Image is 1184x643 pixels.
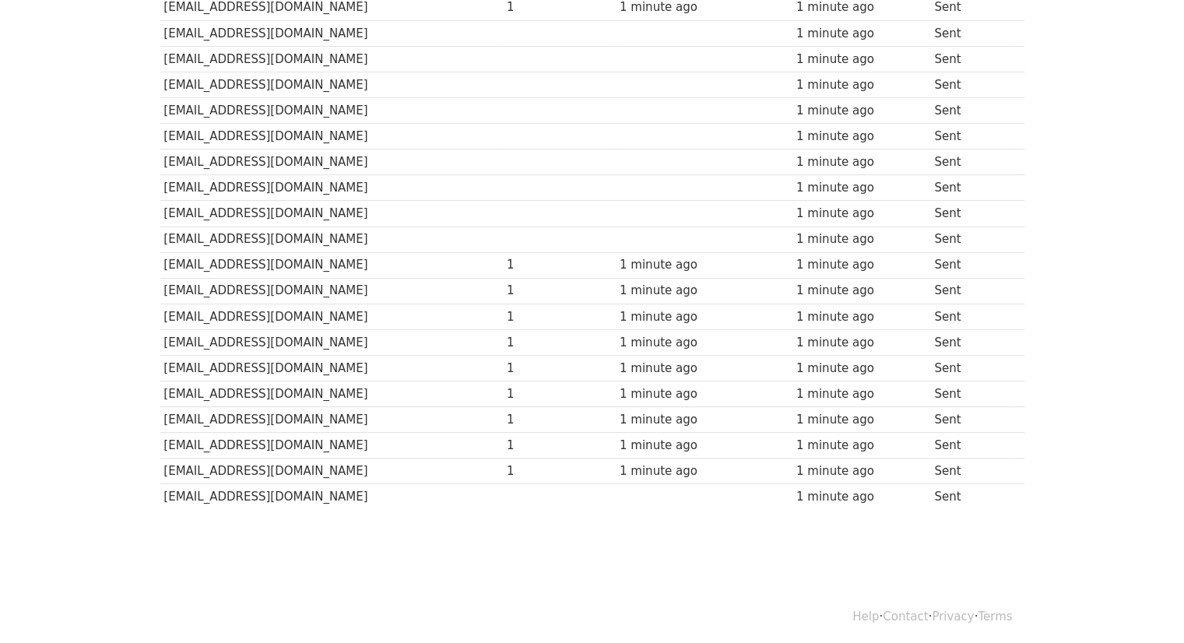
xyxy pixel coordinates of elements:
[930,459,1011,484] td: Sent
[930,201,1011,227] td: Sent
[160,484,504,510] td: [EMAIL_ADDRESS][DOMAIN_NAME]
[160,46,504,72] td: [EMAIL_ADDRESS][DOMAIN_NAME]
[507,360,613,378] div: 1
[507,385,613,403] div: 1
[160,20,504,46] td: [EMAIL_ADDRESS][DOMAIN_NAME]
[507,437,613,455] div: 1
[507,334,613,352] div: 1
[930,175,1011,201] td: Sent
[930,227,1011,252] td: Sent
[796,205,927,223] div: 1 minute ago
[796,179,927,197] div: 1 minute ago
[160,227,504,252] td: [EMAIL_ADDRESS][DOMAIN_NAME]
[160,149,504,175] td: [EMAIL_ADDRESS][DOMAIN_NAME]
[507,411,613,429] div: 1
[796,25,927,43] div: 1 minute ago
[796,51,927,69] div: 1 minute ago
[930,98,1011,124] td: Sent
[620,385,789,403] div: 1 minute ago
[930,381,1011,407] td: Sent
[620,411,789,429] div: 1 minute ago
[796,488,927,506] div: 1 minute ago
[507,282,613,300] div: 1
[507,462,613,480] div: 1
[620,256,789,274] div: 1 minute ago
[160,201,504,227] td: [EMAIL_ADDRESS][DOMAIN_NAME]
[507,256,613,274] div: 1
[620,437,789,455] div: 1 minute ago
[160,124,504,149] td: [EMAIL_ADDRESS][DOMAIN_NAME]
[930,329,1011,355] td: Sent
[796,411,927,429] div: 1 minute ago
[160,355,504,381] td: [EMAIL_ADDRESS][DOMAIN_NAME]
[796,334,927,352] div: 1 minute ago
[796,128,927,146] div: 1 minute ago
[796,153,927,171] div: 1 minute ago
[620,282,789,300] div: 1 minute ago
[930,304,1011,329] td: Sent
[160,459,504,484] td: [EMAIL_ADDRESS][DOMAIN_NAME]
[930,124,1011,149] td: Sent
[1106,568,1184,643] iframe: Chat Widget
[160,98,504,124] td: [EMAIL_ADDRESS][DOMAIN_NAME]
[160,304,504,329] td: [EMAIL_ADDRESS][DOMAIN_NAME]
[852,610,879,624] a: Help
[507,308,613,326] div: 1
[796,360,927,378] div: 1 minute ago
[160,381,504,407] td: [EMAIL_ADDRESS][DOMAIN_NAME]
[930,20,1011,46] td: Sent
[796,437,927,455] div: 1 minute ago
[796,308,927,326] div: 1 minute ago
[796,256,927,274] div: 1 minute ago
[160,407,504,433] td: [EMAIL_ADDRESS][DOMAIN_NAME]
[796,230,927,248] div: 1 minute ago
[930,46,1011,72] td: Sent
[620,308,789,326] div: 1 minute ago
[930,278,1011,304] td: Sent
[796,282,927,300] div: 1 minute ago
[930,433,1011,459] td: Sent
[883,610,928,624] a: Contact
[620,462,789,480] div: 1 minute ago
[796,462,927,480] div: 1 minute ago
[160,175,504,201] td: [EMAIL_ADDRESS][DOMAIN_NAME]
[160,433,504,459] td: [EMAIL_ADDRESS][DOMAIN_NAME]
[930,252,1011,278] td: Sent
[796,76,927,94] div: 1 minute ago
[930,484,1011,510] td: Sent
[932,610,974,624] a: Privacy
[160,329,504,355] td: [EMAIL_ADDRESS][DOMAIN_NAME]
[160,278,504,304] td: [EMAIL_ADDRESS][DOMAIN_NAME]
[160,252,504,278] td: [EMAIL_ADDRESS][DOMAIN_NAME]
[930,149,1011,175] td: Sent
[930,407,1011,433] td: Sent
[620,334,789,352] div: 1 minute ago
[930,72,1011,97] td: Sent
[978,610,1012,624] a: Terms
[620,360,789,378] div: 1 minute ago
[160,72,504,97] td: [EMAIL_ADDRESS][DOMAIN_NAME]
[930,355,1011,381] td: Sent
[796,385,927,403] div: 1 minute ago
[796,102,927,120] div: 1 minute ago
